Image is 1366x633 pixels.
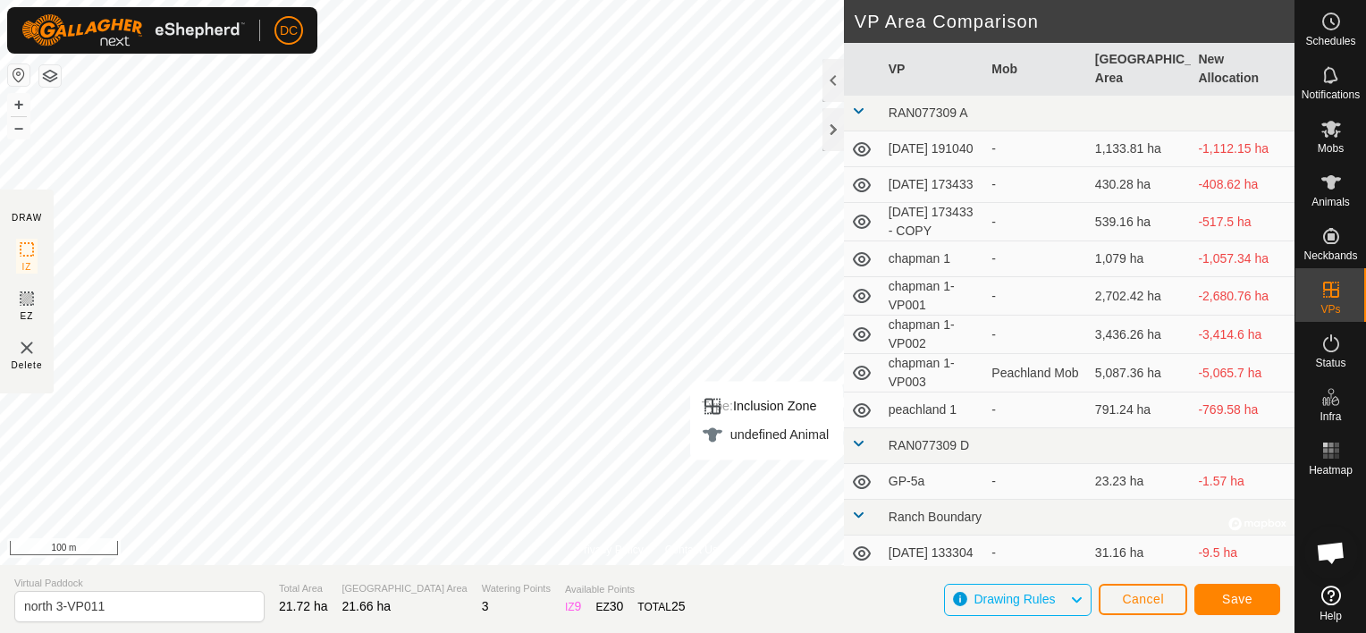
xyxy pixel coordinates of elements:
div: - [991,325,1081,344]
span: 21.66 ha [342,599,392,613]
td: 31.16 ha [1088,536,1192,571]
span: Virtual Paddock [14,576,265,591]
td: chapman 1-VP002 [881,316,985,354]
div: - [991,287,1081,306]
a: Privacy Policy [577,542,644,558]
td: 539.16 ha [1088,203,1192,241]
button: Cancel [1099,584,1187,615]
button: + [8,94,30,115]
td: -517.5 ha [1191,203,1294,241]
td: [DATE] 173433 - COPY [881,203,985,241]
td: GP-5a [881,464,985,500]
img: Gallagher Logo [21,14,245,46]
div: IZ [565,597,581,616]
div: - [991,249,1081,268]
td: -3,414.6 ha [1191,316,1294,354]
td: [DATE] 173433 [881,167,985,203]
span: Notifications [1302,89,1360,100]
span: Drawing Rules [974,592,1055,606]
span: Watering Points [482,581,551,596]
div: Inclusion Zone [702,395,829,417]
span: Neckbands [1303,250,1357,261]
span: Delete [12,359,43,372]
div: TOTAL [637,597,685,616]
span: Status [1315,358,1345,368]
td: [DATE] 133304 [881,536,985,571]
span: Schedules [1305,36,1355,46]
span: Animals [1311,197,1350,207]
td: 791.24 ha [1088,392,1192,428]
th: Mob [984,43,1088,96]
td: 3,436.26 ha [1088,316,1192,354]
span: 21.72 ha [279,599,328,613]
span: Mobs [1318,143,1344,154]
div: undefined Animal [702,424,829,445]
img: VP [16,337,38,359]
th: [GEOGRAPHIC_DATA] Area [1088,43,1192,96]
td: 5,087.36 ha [1088,354,1192,392]
span: 9 [575,599,582,613]
td: -9.5 ha [1191,536,1294,571]
td: -2,680.76 ha [1191,277,1294,316]
span: 3 [482,599,489,613]
div: Peachland Mob [991,364,1081,383]
button: – [8,117,30,139]
td: -1.57 ha [1191,464,1294,500]
span: Help [1320,611,1342,621]
td: -1,057.34 ha [1191,241,1294,277]
div: DRAW [12,211,42,224]
th: VP [881,43,985,96]
td: 1,133.81 ha [1088,131,1192,167]
button: Save [1194,584,1280,615]
td: -5,065.7 ha [1191,354,1294,392]
span: RAN077309 A [889,105,968,120]
td: -408.62 ha [1191,167,1294,203]
h2: VP Area Comparison [855,11,1294,32]
td: chapman 1-VP001 [881,277,985,316]
td: peachland 1 [881,392,985,428]
th: New Allocation [1191,43,1294,96]
td: -769.58 ha [1191,392,1294,428]
td: 1,079 ha [1088,241,1192,277]
div: - [991,401,1081,419]
div: - [991,544,1081,562]
td: -1,112.15 ha [1191,131,1294,167]
span: DC [280,21,298,40]
span: Total Area [279,581,328,596]
td: 23.23 ha [1088,464,1192,500]
span: Available Points [565,582,686,597]
div: - [991,472,1081,491]
span: Ranch Boundary [889,510,982,524]
div: - [991,139,1081,158]
a: Help [1295,578,1366,629]
span: VPs [1320,304,1340,315]
span: 25 [671,599,686,613]
span: IZ [22,260,32,274]
div: - [991,175,1081,194]
span: Save [1222,592,1252,606]
div: EZ [595,597,623,616]
span: 30 [610,599,624,613]
td: [DATE] 191040 [881,131,985,167]
button: Map Layers [39,65,61,87]
a: Contact Us [665,542,718,558]
td: 2,702.42 ha [1088,277,1192,316]
span: [GEOGRAPHIC_DATA] Area [342,581,468,596]
td: 430.28 ha [1088,167,1192,203]
span: Cancel [1122,592,1164,606]
td: chapman 1-VP003 [881,354,985,392]
span: RAN077309 D [889,438,969,452]
td: chapman 1 [881,241,985,277]
div: - [991,213,1081,232]
span: Heatmap [1309,465,1353,476]
div: Open chat [1304,526,1358,579]
span: EZ [21,309,34,323]
button: Reset Map [8,64,30,86]
span: Infra [1320,411,1341,422]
